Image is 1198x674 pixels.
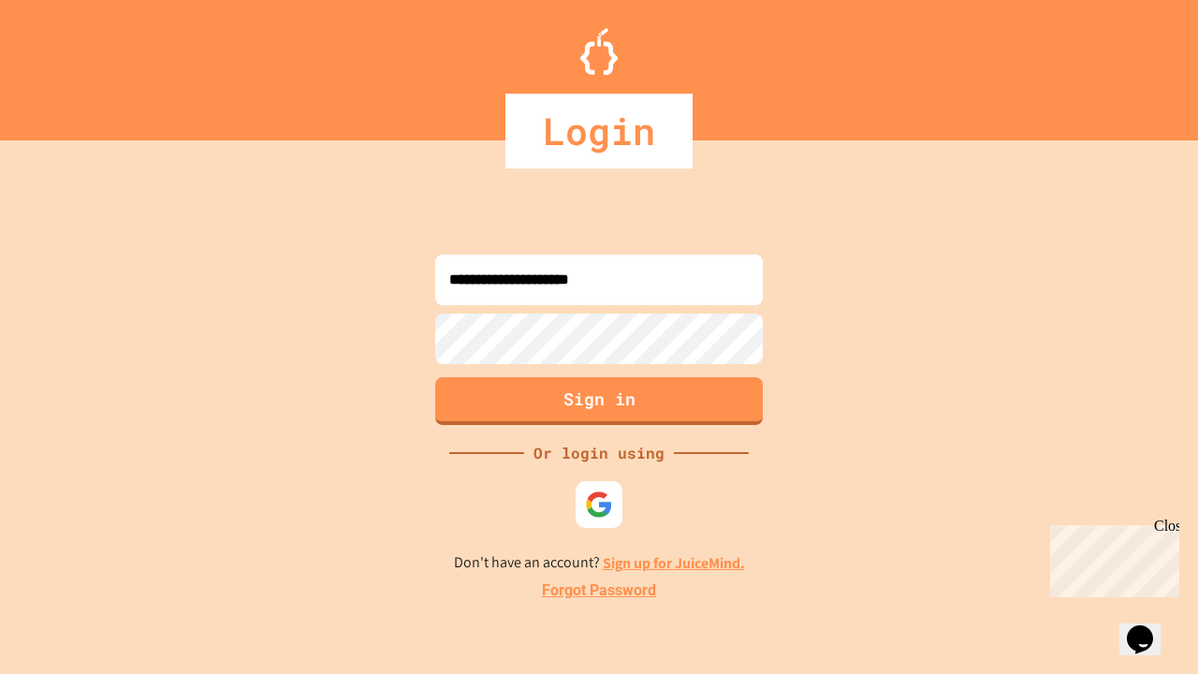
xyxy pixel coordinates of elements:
p: Don't have an account? [454,551,745,575]
img: Logo.svg [580,28,618,75]
a: Sign up for JuiceMind. [603,553,745,573]
a: Forgot Password [542,579,656,602]
iframe: chat widget [1119,599,1179,655]
div: Or login using [524,442,674,464]
button: Sign in [435,377,763,425]
div: Login [505,94,693,168]
div: Chat with us now!Close [7,7,129,119]
img: google-icon.svg [585,491,613,519]
iframe: chat widget [1043,518,1179,597]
